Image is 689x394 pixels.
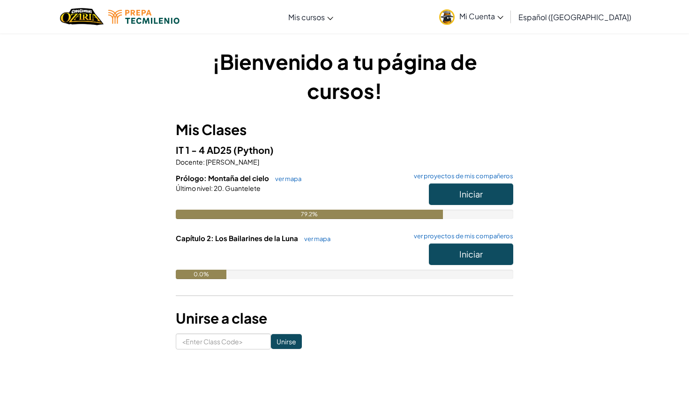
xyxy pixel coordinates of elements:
[429,183,513,205] button: Iniciar
[518,12,631,22] span: Español ([GEOGRAPHIC_DATA])
[176,119,513,140] h3: Mis Clases
[176,210,443,219] div: 79.2%
[409,233,513,239] a: ver proyectos de mis compañeros
[176,47,513,105] h1: ¡Bienvenido a tu página de cursos!
[176,234,300,242] span: Capítulo 2: Los Bailarines de la Luna
[176,270,226,279] div: 0.0%
[60,7,104,26] a: Ozaria by CodeCombat logo
[459,249,483,259] span: Iniciar
[203,158,205,166] span: :
[176,174,270,182] span: Prólogo: Montaña del cielo
[211,184,213,192] span: :
[429,243,513,265] button: Iniciar
[284,4,338,30] a: Mis cursos
[176,308,513,329] h3: Unirse a clase
[270,175,301,182] a: ver mapa
[176,144,233,156] span: IT 1 - 4 AD25
[514,4,636,30] a: Español ([GEOGRAPHIC_DATA])
[213,184,224,192] span: 20.
[300,235,330,242] a: ver mapa
[233,144,274,156] span: (Python)
[60,7,104,26] img: Home
[288,12,325,22] span: Mis cursos
[434,2,508,31] a: Mi Cuenta
[409,173,513,179] a: ver proyectos de mis compañeros
[459,11,503,21] span: Mi Cuenta
[176,158,203,166] span: Docente
[459,189,483,199] span: Iniciar
[108,10,180,24] img: Tecmilenio logo
[205,158,259,166] span: [PERSON_NAME]
[176,333,271,349] input: <Enter Class Code>
[176,184,211,192] span: Último nivel
[224,184,261,192] span: Guantelete
[439,9,455,25] img: avatar
[271,334,302,349] input: Unirse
